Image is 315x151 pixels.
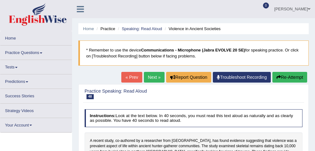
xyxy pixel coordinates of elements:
a: Success Stories [0,89,72,101]
a: « Prev [121,72,142,83]
a: Predictions [0,74,72,87]
li: Practice [95,26,115,32]
a: Speaking: Read Aloud [122,26,162,31]
a: Troubleshoot Recording [213,72,271,83]
b: Communications - Microphone (Jabra EVOLVE 20 SE) [141,48,245,52]
blockquote: * Remember to use the device for speaking practice. Or click on [Troubleshoot Recording] button b... [78,40,309,66]
a: Home [83,26,94,31]
button: Report Question [166,72,211,83]
h4: Look at the text below. In 40 seconds, you must read this text aloud as naturally and as clearly ... [85,109,303,127]
li: Violence in Ancient Societies [163,26,221,32]
a: Home [0,31,72,43]
span: 48 [87,94,94,99]
h2: Practice Speaking: Read Aloud [85,89,220,99]
a: Strategy Videos [0,104,72,116]
span: 0 [263,3,269,8]
button: Re-Attempt [272,72,307,83]
a: Tests [0,60,72,72]
a: Your Account [0,118,72,130]
b: Instructions: [90,113,115,118]
a: Practice Questions [0,46,72,58]
a: Next » [144,72,165,83]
